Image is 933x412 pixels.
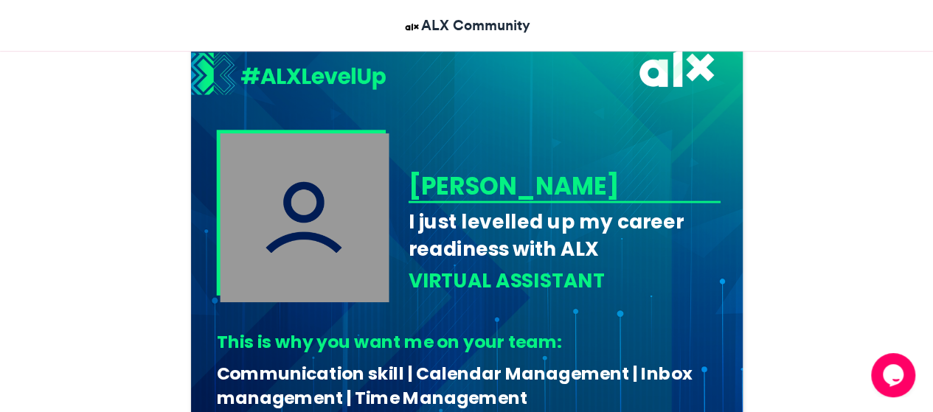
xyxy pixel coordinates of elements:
img: 1721821317.056-e66095c2f9b7be57613cf5c749b4708f54720bc2.png [191,52,386,99]
img: ALX Community [403,18,421,36]
a: ALX Community [403,15,530,36]
div: Virtual Assistant Programme [408,267,720,321]
div: I just levelled up my career readiness with ALX [408,208,720,262]
div: This is why you want me on your team: [216,329,709,354]
div: Communication skill | Calendar Management | Inbox management | Time Management [216,361,709,410]
img: user_filled.png [220,133,389,301]
iframe: chat widget [871,353,918,397]
div: [PERSON_NAME] [408,169,715,203]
